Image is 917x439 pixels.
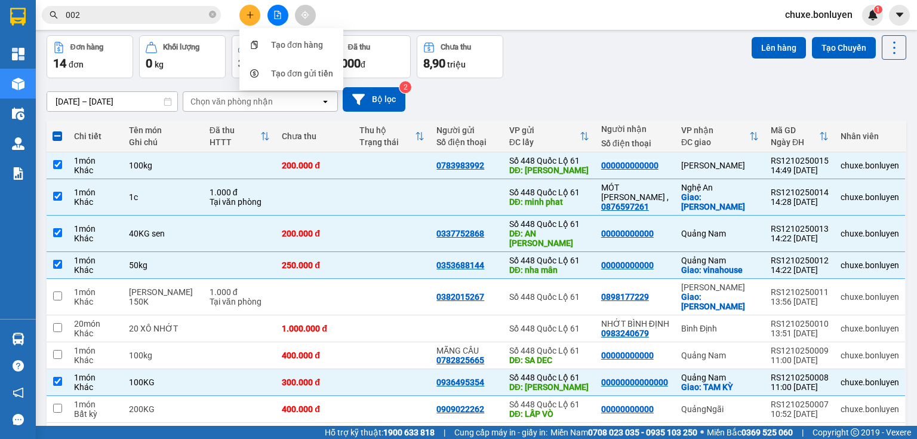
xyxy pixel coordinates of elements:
button: Tạo Chuyến [812,37,876,59]
th: Toggle SortBy [353,121,431,152]
div: 200.000 đ [282,229,347,238]
div: Bình Định [681,324,759,333]
div: Giao: TAM KỲ [681,382,759,392]
div: Tên món [129,125,198,135]
div: Đã thu [210,125,260,135]
div: 400.000 đ [282,351,347,360]
div: 1 món [74,287,117,297]
div: 1 món [74,400,117,409]
div: Giao: TP VINH [681,192,759,211]
div: VP gửi [509,125,580,135]
div: RS1210250009 [771,346,829,355]
span: close-circle [209,10,216,21]
img: warehouse-icon [12,78,24,90]
div: 0936495354 [436,377,484,387]
span: đ [361,60,365,69]
div: chuxe.bonluyen [841,260,899,270]
div: DĐ: lai vung [509,165,589,175]
div: 1 món [74,224,117,234]
div: 1 món [74,346,117,355]
div: Số điện thoại [436,137,497,147]
div: 1c [129,192,198,202]
div: 400.000 đ [282,404,347,414]
div: Giao: vinahouse [681,265,759,275]
div: 1.000 đ [210,287,270,297]
img: dashboard-icon [12,48,24,60]
div: 0909022262 [436,404,484,414]
span: triệu [447,60,466,69]
div: Tạo đơn hàng [271,38,323,51]
span: kg [155,60,164,69]
div: RS1210250013 [771,224,829,234]
div: 1.000.000 đ [282,324,347,333]
span: ⚪️ [700,430,704,435]
span: caret-down [894,10,905,20]
span: Cung cấp máy in - giấy in: [454,426,547,439]
button: caret-down [889,5,910,26]
svg: open [321,97,330,106]
div: HTTT [210,137,260,147]
div: Đơn hàng [70,43,103,51]
span: plus [246,11,254,19]
strong: 1900 633 818 [383,428,435,437]
div: Quảng Nam [681,256,759,265]
span: close-circle [209,11,216,18]
div: DĐ: LẤP VÒ [509,409,589,419]
div: 0876597261 [601,202,649,211]
div: Nghệ An [681,183,759,192]
span: question-circle [13,360,24,372]
div: Nhân viên [841,131,899,141]
div: Quảng Nam [681,229,759,238]
input: Select a date range. [47,92,177,111]
div: Số 448 Quốc Lộ 61 [509,219,589,229]
th: Toggle SortBy [503,121,595,152]
div: chuxe.bonluyen [841,377,899,387]
sup: 2 [399,81,411,93]
div: Chưa thu [441,43,471,51]
div: Số 448 Quốc Lộ 61 [509,256,589,265]
div: DĐ: AN HŨU [509,229,589,248]
img: logo-vxr [10,8,26,26]
div: chuxe.bonluyen [841,351,899,360]
div: Tại văn phòng [210,297,270,306]
div: Người nhận [601,124,669,134]
div: 000000000000 [601,161,658,170]
span: search [50,11,58,19]
div: 00000000000000 [601,377,668,387]
div: 11:00 [DATE] [771,355,829,365]
div: 0898177229 [601,292,649,302]
div: Khối lượng [163,43,199,51]
img: solution-icon [12,167,24,180]
div: Khác [74,355,117,365]
button: plus [239,5,260,26]
span: notification [13,387,24,398]
span: | [802,426,804,439]
div: Ghi chú [129,137,198,147]
button: Khối lượng0kg [139,35,226,78]
div: Số điện thoại [601,139,669,148]
div: RS1210250012 [771,256,829,265]
sup: 1 [874,5,882,14]
div: Tạo đơn gửi tiền [271,67,333,80]
div: 13:56 [DATE] [771,297,829,306]
div: chuxe.bonluyen [841,229,899,238]
span: snippets [250,41,259,49]
div: Người gửi [436,125,497,135]
div: 14:22 [DATE] [771,265,829,275]
div: MÃNG CẦU [436,346,497,355]
strong: 0708 023 035 - 0935 103 250 [588,428,697,437]
div: Số 448 Quốc Lộ 61 [509,400,589,409]
div: Quảng Nam [681,351,759,360]
div: Đã thu [348,43,370,51]
div: 0782825665 [436,355,484,365]
div: 00000000000 [601,229,654,238]
span: 2.000 [331,56,361,70]
img: icon-new-feature [867,10,878,20]
div: THÙNG CR 150K [129,287,198,306]
button: Chưa thu8,90 triệu [417,35,503,78]
img: warehouse-icon [12,108,24,120]
span: 0 [146,56,152,70]
div: 13:51 [DATE] [771,329,829,338]
div: 00000000000 [601,404,654,414]
div: chuxe.bonluyen [841,404,899,414]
